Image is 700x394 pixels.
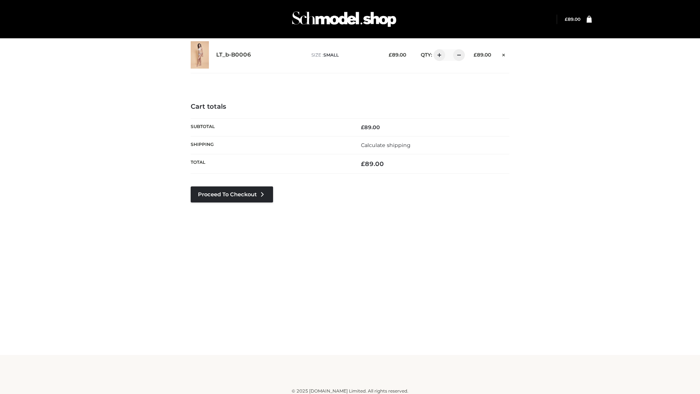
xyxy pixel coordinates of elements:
h4: Cart totals [191,103,509,111]
div: QTY: [413,49,462,61]
a: Remove this item [498,49,509,59]
bdi: 89.00 [361,124,380,131]
th: Shipping [191,136,350,154]
span: £ [474,52,477,58]
span: £ [389,52,392,58]
th: Subtotal [191,118,350,136]
a: £89.00 [565,16,580,22]
bdi: 89.00 [565,16,580,22]
span: £ [361,160,365,167]
a: Proceed to Checkout [191,186,273,202]
span: SMALL [323,52,339,58]
p: size : [311,52,377,58]
a: Calculate shipping [361,142,411,148]
bdi: 89.00 [389,52,406,58]
span: £ [565,16,568,22]
bdi: 89.00 [474,52,491,58]
span: £ [361,124,364,131]
th: Total [191,154,350,174]
img: Schmodel Admin 964 [289,5,399,34]
a: LT_b-B0006 [216,51,251,58]
bdi: 89.00 [361,160,384,167]
img: LT_b-B0006 - SMALL [191,41,209,69]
